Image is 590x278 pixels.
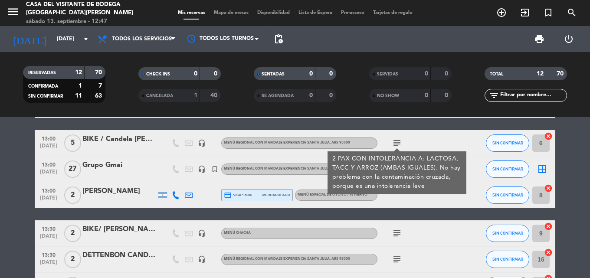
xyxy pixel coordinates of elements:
[7,29,52,49] i: [DATE]
[7,5,20,18] i: menu
[95,93,104,99] strong: 63
[544,222,553,231] i: cancel
[28,94,63,98] span: SIN CONFIRMAR
[75,69,82,75] strong: 12
[537,164,547,174] i: border_all
[38,233,59,243] span: [DATE]
[332,154,462,191] div: 2 PAX CON INTOLERANCIA A: LACTOSA, TACC Y ARROZ (AMBAS IGUALES). No hay problema con la contamina...
[564,34,574,44] i: power_settings_new
[392,138,402,148] i: subject
[486,134,529,152] button: SIN CONFIRMAR
[544,248,553,257] i: cancel
[294,10,337,15] span: Lista de Espera
[309,92,313,98] strong: 0
[392,254,402,265] i: subject
[496,7,507,18] i: add_circle_outline
[38,185,59,195] span: 13:00
[377,72,398,76] span: SERVIDAS
[38,143,59,153] span: [DATE]
[557,71,565,77] strong: 70
[7,5,20,21] button: menu
[64,134,81,152] span: 5
[194,92,197,98] strong: 1
[534,34,544,44] span: print
[214,71,219,77] strong: 0
[377,94,399,98] span: NO SHOW
[425,92,428,98] strong: 0
[486,225,529,242] button: SIN CONFIRMAR
[309,71,313,77] strong: 0
[38,159,59,169] span: 13:00
[492,141,523,145] span: SIN CONFIRMAR
[38,133,59,143] span: 13:00
[544,184,553,193] i: cancel
[38,249,59,259] span: 13:30
[392,228,402,239] i: subject
[520,7,530,18] i: exit_to_app
[64,160,81,178] span: 27
[81,34,91,44] i: arrow_drop_down
[210,10,253,15] span: Mapa de mesas
[224,257,350,261] span: Menú Regional con maridaje Experiencia Santa Julia
[38,259,59,269] span: [DATE]
[146,94,173,98] span: CANCELADA
[64,225,81,242] span: 2
[337,10,369,15] span: Pre-acceso
[329,92,334,98] strong: 0
[544,132,553,141] i: cancel
[211,165,219,173] i: turned_in_not
[224,191,232,199] i: credit_card
[198,139,206,147] i: headset_mic
[28,84,58,88] span: CONFIRMADA
[486,186,529,204] button: SIN CONFIRMAR
[425,71,428,77] strong: 0
[95,69,104,75] strong: 70
[486,160,529,178] button: SIN CONFIRMAR
[537,71,544,77] strong: 12
[489,90,499,101] i: filter_list
[492,231,523,235] span: SIN CONFIRMAR
[38,223,59,233] span: 13:30
[262,192,290,198] span: mercadopago
[64,251,81,268] span: 2
[330,141,350,144] span: , ARS 95000
[112,36,172,42] span: Todos los servicios
[38,169,59,179] span: [DATE]
[98,83,104,89] strong: 7
[490,72,503,76] span: TOTAL
[492,193,523,197] span: SIN CONFIRMAR
[198,165,206,173] i: headset_mic
[262,72,285,76] span: SENTADAS
[79,83,82,89] strong: 1
[75,93,82,99] strong: 11
[369,10,417,15] span: Tarjetas de regalo
[198,255,206,263] i: headset_mic
[224,231,251,235] span: Menú CHACHA
[174,10,210,15] span: Mis reservas
[273,34,284,44] span: pending_actions
[194,71,197,77] strong: 0
[543,7,554,18] i: turned_in_not
[329,71,334,77] strong: 0
[26,0,141,17] div: Casa del Visitante de Bodega [GEOGRAPHIC_DATA][PERSON_NAME]
[82,134,156,145] div: BIKE / Candela [PERSON_NAME]
[499,91,567,100] input: Filtrar por nombre...
[224,141,350,144] span: Menú Regional con maridaje Experiencia Santa Julia
[146,72,170,76] span: CHECK INS
[210,92,219,98] strong: 40
[224,191,252,199] span: visa * 5686
[82,250,156,261] div: DETTENBON CANDIDA
[445,71,450,77] strong: 0
[298,193,367,196] span: Menú especial de otoño / invierno
[262,94,294,98] span: RE AGENDADA
[330,257,350,261] span: , ARS 95000
[82,224,156,235] div: BIKE/ [PERSON_NAME]
[253,10,294,15] span: Disponibilidad
[486,251,529,268] button: SIN CONFIRMAR
[64,186,81,204] span: 2
[38,195,59,205] span: [DATE]
[492,257,523,262] span: SIN CONFIRMAR
[224,167,352,170] span: Menú Regional con maridaje Experiencia Santa Julia
[567,7,577,18] i: search
[554,26,583,52] div: LOG OUT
